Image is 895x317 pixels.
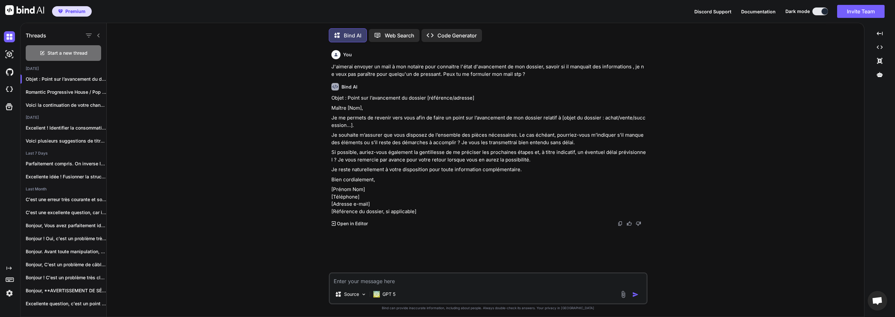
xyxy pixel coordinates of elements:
[26,248,106,255] p: Bonjour. Avant toute manipulation, coupez le courant...
[26,173,106,180] p: Excellente idée ! Fusionner la structure hypnotique...
[331,104,646,112] p: Maître [Nom],
[5,5,44,15] img: Bind AI
[341,84,357,90] h6: Bind AI
[47,50,87,56] span: Start a new thread
[26,125,106,131] p: Excellent ! Identifier la consommation par thread...
[337,220,368,227] p: Open in Editor
[58,9,63,13] img: premium
[4,288,15,299] img: settings
[26,235,106,242] p: Bonjour ! Oui, c'est un problème très...
[331,186,646,215] p: [Prénom Nom] [Téléphone] [Adresse e-mail] [Référence du dossier, si applicable]
[437,32,477,39] p: Code Generator
[618,221,623,226] img: copy
[344,32,361,39] p: Bind AI
[26,89,106,95] p: Romantic Progressive House / Pop Dance (...
[4,66,15,77] img: githubDark
[382,291,395,297] p: GPT 5
[741,9,776,14] span: Documentation
[26,32,46,39] h1: Threads
[20,66,106,71] h2: [DATE]
[331,63,646,78] p: J'aimerai envoyer un mail à mon notaire pour connaitre l'état d'avancement de mon dossier, savoir...
[331,176,646,184] p: Bien cordialement,
[331,149,646,163] p: Si possible, auriez-vous également la gentillesse de me préciser les prochaines étapes et, à titr...
[694,9,731,14] span: Discord Support
[26,160,106,167] p: Parfaitement compris. On inverse la recette :...
[627,221,632,226] img: like
[26,222,106,229] p: Bonjour, Vous avez parfaitement identifié le problème...
[632,291,639,298] img: icon
[65,8,86,15] span: Premium
[20,115,106,120] h2: [DATE]
[331,166,646,173] p: Je reste naturellement à votre disposition pour toute information complémentaire.
[694,8,731,15] button: Discord Support
[20,186,106,192] h2: Last Month
[785,8,810,15] span: Dark mode
[837,5,885,18] button: Invite Team
[4,31,15,42] img: darkChat
[26,102,106,108] p: Voici la continuation de votre chanson adaptée...
[26,300,106,307] p: Excellente question, c'est un point très important...
[4,84,15,95] img: cloudideIcon
[361,292,367,297] img: Pick Models
[26,287,106,294] p: Bonjour, **AVERTISSEMENT DE SÉCURITÉ : Avant toute...
[4,49,15,60] img: darkAi-studio
[868,291,887,310] div: Ouvrir le chat
[636,221,641,226] img: dislike
[331,131,646,146] p: Je souhaite m’assurer que vous disposez de l’ensemble des pièces nécessaires. Le cas échéant, pou...
[20,151,106,156] h2: Last 7 Days
[373,291,380,297] img: GPT 5
[385,32,414,39] p: Web Search
[741,8,776,15] button: Documentation
[26,274,106,281] p: Bonjour ! C'est un problème très classique...
[26,196,106,203] p: C'est une erreur très courante et souvent...
[26,138,106,144] p: Voici plusieurs suggestions de titres basées sur...
[329,306,648,310] p: Bind can provide inaccurate information, including about people. Always double-check its answers....
[26,76,106,82] p: Objet : Point sur l’avancement du dossie...
[26,209,106,216] p: C'est une excellente question, car il n'existe...
[344,291,359,297] p: Source
[331,94,646,102] p: Objet : Point sur l’avancement du dossier [référence/adresse]
[620,291,627,298] img: attachment
[331,114,646,129] p: Je me permets de revenir vers vous afin de faire un point sur l’avancement de mon dossier relatif...
[52,6,92,17] button: premiumPremium
[343,51,352,58] h6: You
[26,261,106,268] p: Bonjour, C'est un problème de câblage très...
